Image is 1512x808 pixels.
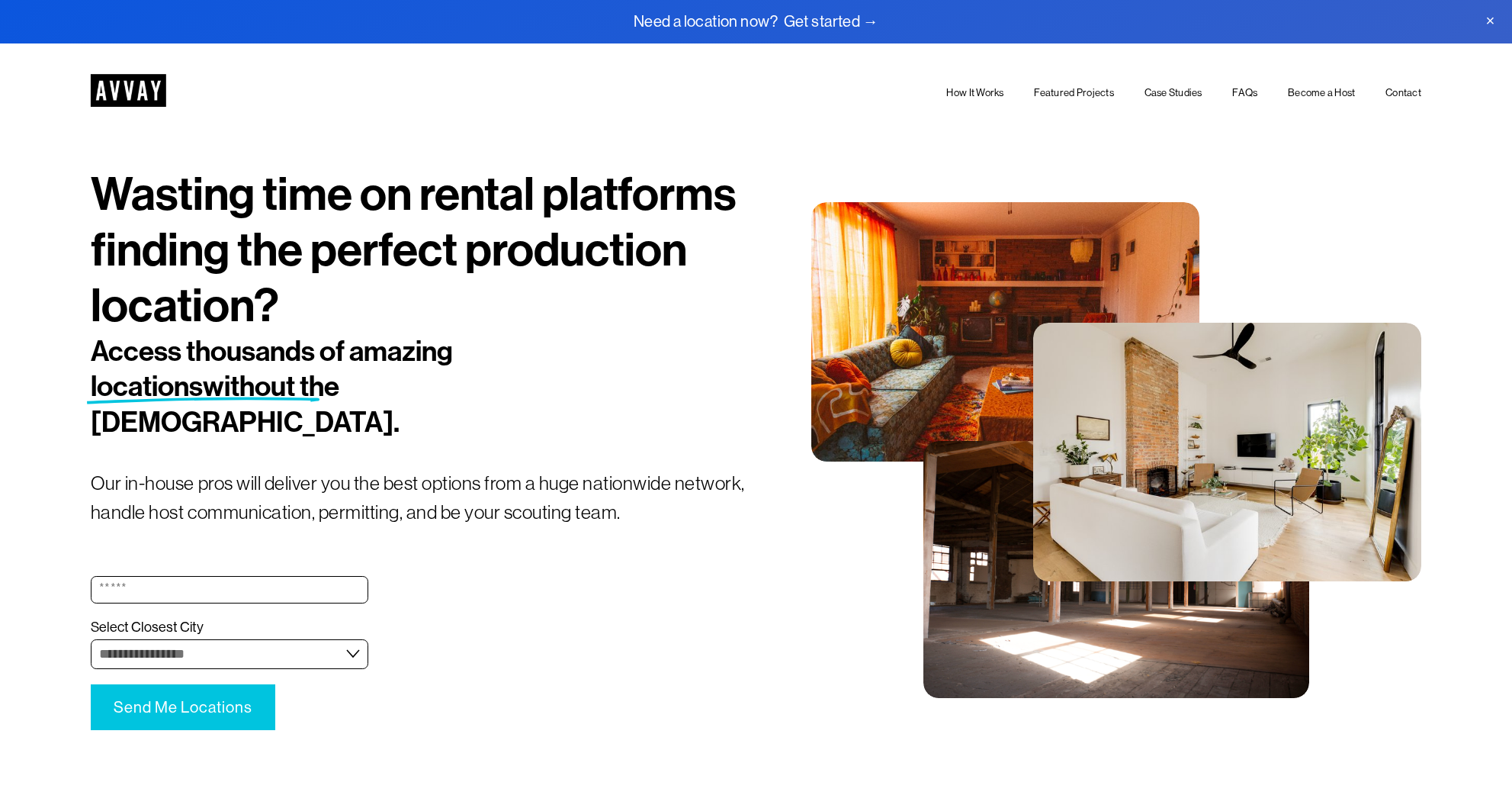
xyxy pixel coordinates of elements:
[1232,85,1257,101] a: FAQs
[1385,85,1421,101] a: Contact
[946,85,1003,101] a: How It Works
[91,684,275,730] button: Send Me LocationsSend Me Locations
[91,469,756,526] p: Our in-house pros will deliver you the best options from a huge nationwide network, handle host c...
[1034,85,1114,101] a: Featured Projects
[91,166,756,334] h1: Wasting time on rental platforms finding the perfect production location?
[114,698,252,716] span: Send Me Locations
[91,334,645,441] h2: Access thousands of amazing locations
[91,74,166,107] img: AVVAY - The First Nationwide Location Scouting Co.
[1144,85,1202,101] a: Case Studies
[91,639,368,669] select: Select Closest City
[91,619,204,636] span: Select Closest City
[1288,85,1355,101] a: Become a Host
[91,370,400,439] span: without the [DEMOGRAPHIC_DATA].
